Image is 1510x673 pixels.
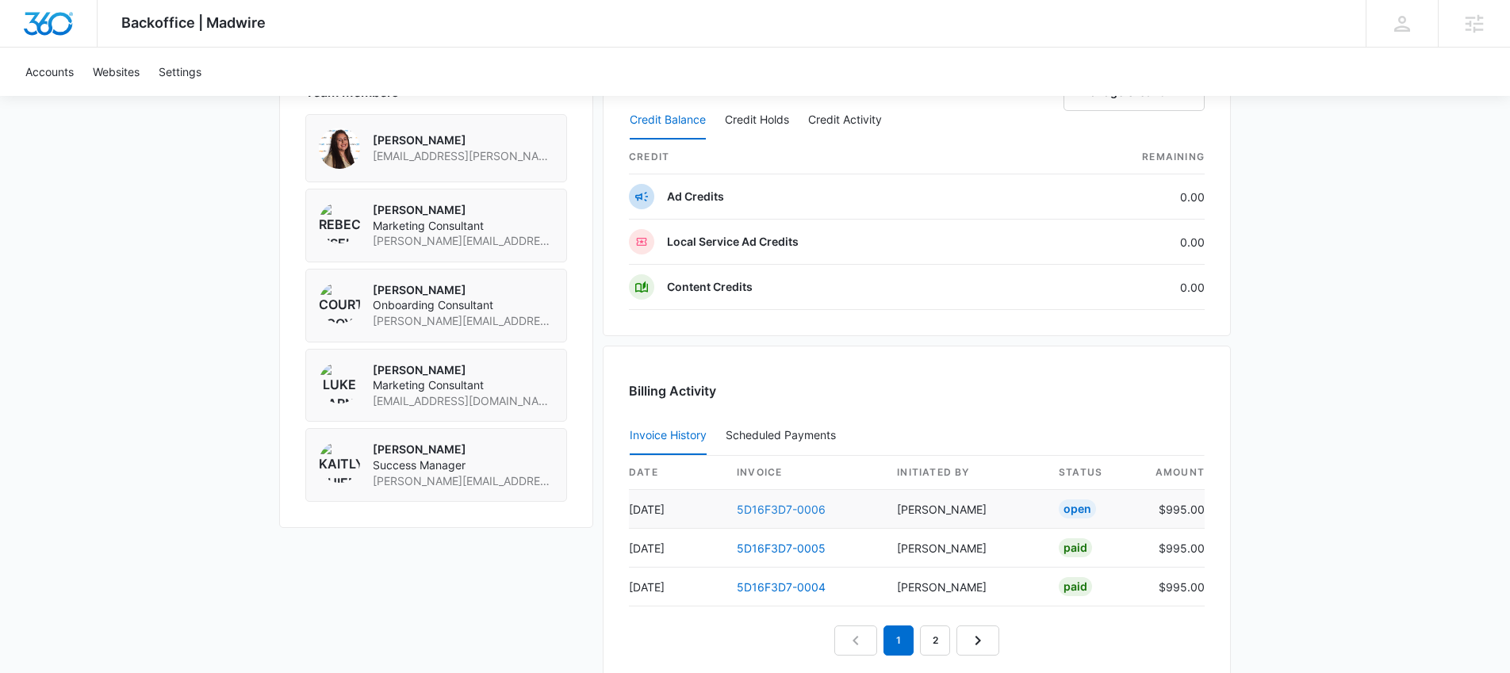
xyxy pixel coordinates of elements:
th: status [1046,456,1141,490]
td: [PERSON_NAME] [884,568,1046,606]
p: Content Credits [667,279,753,295]
span: Marketing Consultant [373,218,554,234]
h3: Billing Activity [629,381,1205,400]
span: [EMAIL_ADDRESS][PERSON_NAME][DOMAIN_NAME] [373,148,554,164]
td: $995.00 [1141,490,1205,529]
th: date [629,456,724,490]
a: Page 2 [920,625,950,656]
span: [EMAIL_ADDRESS][DOMAIN_NAME] [373,393,554,409]
span: Backoffice | Madwire [121,14,266,31]
button: Credit Balance [630,101,706,140]
em: 1 [883,625,914,656]
button: Credit Holds [725,101,789,140]
div: Open [1059,499,1096,518]
td: 0.00 [1037,265,1205,310]
button: Invoice History [630,417,707,455]
th: credit [629,140,1037,174]
td: [PERSON_NAME] [884,529,1046,568]
img: Luke Barnes [319,362,360,403]
td: [DATE] [629,568,724,606]
th: Initiated By [884,456,1046,490]
span: [PERSON_NAME][EMAIL_ADDRESS][PERSON_NAME][DOMAIN_NAME] [373,313,554,329]
td: [DATE] [629,529,724,568]
td: $995.00 [1141,529,1205,568]
p: [PERSON_NAME] [373,132,554,148]
a: Settings [149,48,211,96]
a: Next Page [956,625,999,656]
span: Onboarding Consultant [373,297,554,313]
p: [PERSON_NAME] [373,202,554,218]
a: Accounts [16,48,83,96]
span: [PERSON_NAME][EMAIL_ADDRESS][PERSON_NAME][DOMAIN_NAME] [373,233,554,249]
nav: Pagination [834,625,999,656]
img: Audriana Talamantes [319,128,360,169]
a: 5D16F3D7-0005 [737,541,826,555]
td: $995.00 [1141,568,1205,606]
img: Courtney Coy [319,282,360,323]
th: amount [1141,456,1205,490]
a: Websites [83,48,149,96]
td: 0.00 [1037,220,1205,265]
p: [PERSON_NAME] [373,362,554,378]
span: Marketing Consultant [373,377,554,393]
a: 5D16F3D7-0006 [737,503,826,516]
td: [DATE] [629,490,724,529]
span: [PERSON_NAME][EMAIL_ADDRESS][DOMAIN_NAME] [373,473,554,489]
p: [PERSON_NAME] [373,442,554,457]
a: 5D16F3D7-0004 [737,580,826,594]
p: Local Service Ad Credits [667,234,799,250]
th: Remaining [1037,140,1205,174]
td: 0.00 [1037,174,1205,220]
th: invoice [724,456,884,490]
p: Ad Credits [667,189,724,205]
span: Success Manager [373,457,554,473]
p: [PERSON_NAME] [373,282,554,298]
button: Credit Activity [808,101,882,140]
img: Kaitlyn Thiem [319,442,360,483]
img: Rebecca Eisele [319,202,360,243]
td: [PERSON_NAME] [884,490,1046,529]
div: Paid [1059,577,1092,596]
div: Scheduled Payments [726,430,842,441]
div: Paid [1059,538,1092,557]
